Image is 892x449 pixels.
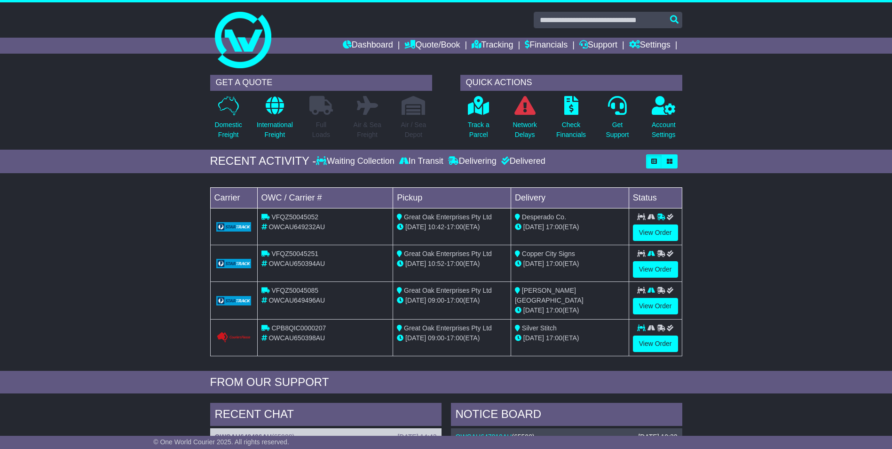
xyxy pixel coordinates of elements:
a: Track aParcel [467,96,490,145]
div: Delivered [499,156,545,167]
img: GetCarrierServiceLogo [216,222,252,232]
div: RECENT CHAT [210,403,442,428]
span: 10:52 [428,260,444,267]
a: InternationalFreight [256,96,293,145]
a: AccountSettings [651,96,676,145]
span: VFQZ50045085 [271,287,318,294]
span: [PERSON_NAME][GEOGRAPHIC_DATA] [515,287,584,304]
div: [DATE] 14:43 [397,433,436,441]
div: - (ETA) [397,296,507,305]
td: Carrier [210,187,257,208]
span: 17:00 [546,334,562,342]
span: 09:00 [428,334,444,342]
span: OWCAU650398AU [268,334,325,342]
div: GET A QUOTE [210,75,432,91]
span: Great Oak Enterprises Pty Ltd [404,250,492,257]
img: GetCarrierServiceLogo [216,296,252,305]
a: Support [579,38,617,54]
span: Copper City Signs [522,250,575,257]
span: 17:00 [546,260,562,267]
div: - (ETA) [397,333,507,343]
td: Pickup [393,187,511,208]
img: GetCarrierServiceLogo [216,332,252,343]
span: 17:00 [447,334,463,342]
div: RECENT ACTIVITY - [210,154,316,168]
a: NetworkDelays [512,96,537,145]
div: ( ) [456,433,678,441]
span: 17:00 [447,297,463,304]
span: [DATE] [405,223,426,231]
span: OWCAU649232AU [268,223,325,231]
a: CheckFinancials [556,96,586,145]
span: VFQZ50045052 [271,213,318,221]
div: [DATE] 10:32 [638,433,677,441]
p: Full Loads [309,120,333,140]
a: Quote/Book [404,38,460,54]
div: Delivering [446,156,499,167]
p: Network Delays [513,120,537,140]
div: (ETA) [515,259,625,269]
td: OWC / Carrier # [257,187,393,208]
a: DomesticFreight [214,96,242,145]
p: Account Settings [652,120,676,140]
p: Domestic Freight [214,120,242,140]
td: Status [629,187,682,208]
span: © One World Courier 2025. All rights reserved. [153,438,289,446]
span: OWCAU650394AU [268,260,325,267]
span: 65998 [274,433,292,441]
span: 65590 [514,433,532,441]
p: Air & Sea Freight [354,120,381,140]
span: 10:42 [428,223,444,231]
span: [DATE] [523,306,544,314]
td: Delivery [511,187,629,208]
div: FROM OUR SUPPORT [210,376,682,389]
p: International Freight [257,120,293,140]
a: Financials [525,38,568,54]
span: 17:00 [447,260,463,267]
span: CPB8QIC0000207 [271,324,326,332]
span: Great Oak Enterprises Pty Ltd [404,213,492,221]
span: Silver Stitch [522,324,557,332]
span: 17:00 [447,223,463,231]
span: [DATE] [523,223,544,231]
a: OWCAU649496AU [215,433,272,441]
div: ( ) [215,433,437,441]
a: Dashboard [343,38,393,54]
div: In Transit [397,156,446,167]
span: [DATE] [523,334,544,342]
p: Check Financials [556,120,586,140]
span: OWCAU649496AU [268,297,325,304]
div: - (ETA) [397,222,507,232]
div: (ETA) [515,333,625,343]
a: View Order [633,336,678,352]
img: GetCarrierServiceLogo [216,259,252,268]
div: NOTICE BOARD [451,403,682,428]
span: [DATE] [523,260,544,267]
div: - (ETA) [397,259,507,269]
span: [DATE] [405,260,426,267]
a: Tracking [472,38,513,54]
span: Great Oak Enterprises Pty Ltd [404,287,492,294]
p: Track a Parcel [468,120,489,140]
span: 17:00 [546,306,562,314]
p: Get Support [606,120,629,140]
span: 17:00 [546,223,562,231]
span: 09:00 [428,297,444,304]
span: VFQZ50045251 [271,250,318,257]
a: OWCAU647810AU [456,433,512,441]
span: Great Oak Enterprises Pty Ltd [404,324,492,332]
div: Waiting Collection [316,156,396,167]
span: [DATE] [405,334,426,342]
div: (ETA) [515,305,625,315]
span: Desperado Co. [522,213,566,221]
a: View Order [633,224,678,241]
span: [DATE] [405,297,426,304]
a: GetSupport [605,96,629,145]
p: Air / Sea Depot [401,120,426,140]
div: QUICK ACTIONS [460,75,682,91]
a: Settings [629,38,671,54]
div: (ETA) [515,222,625,232]
a: View Order [633,261,678,278]
a: View Order [633,298,678,314]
